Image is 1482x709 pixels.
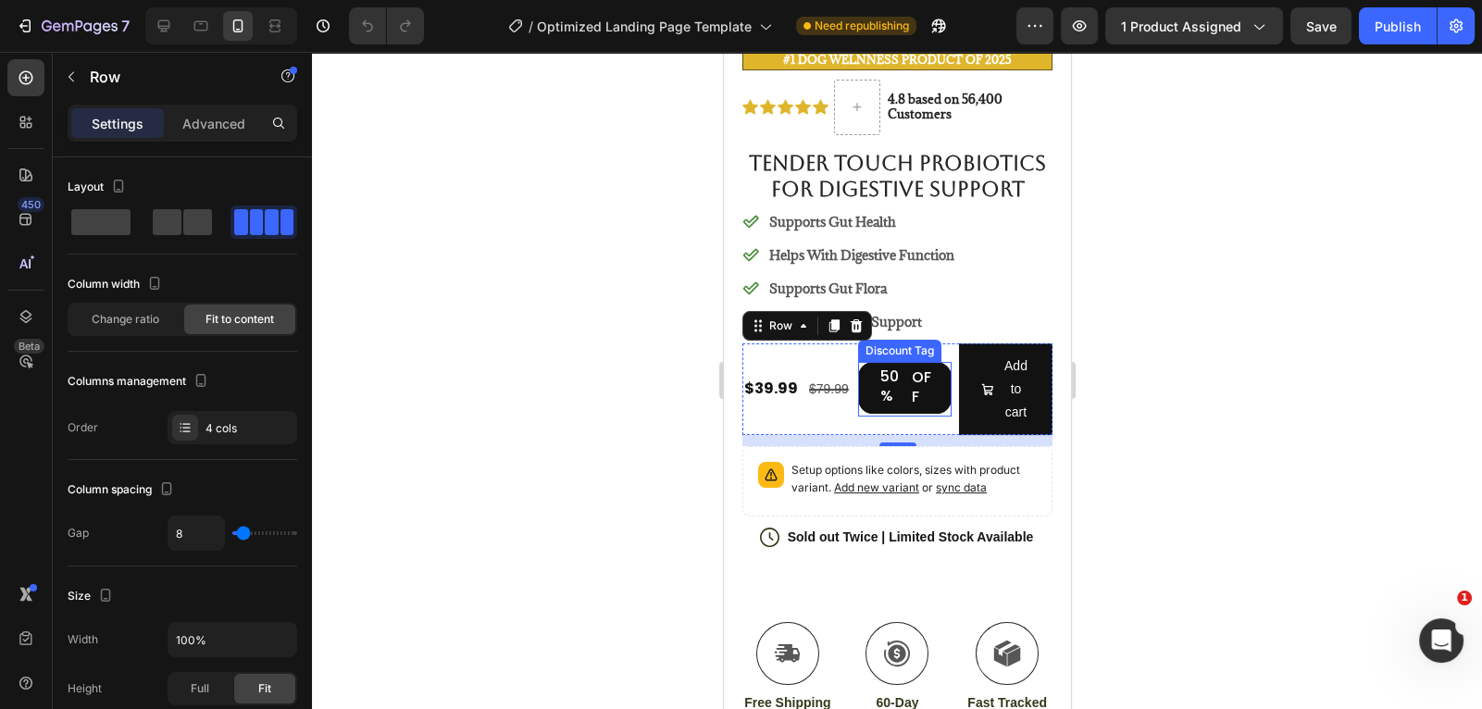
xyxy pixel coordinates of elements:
[68,680,102,697] div: Height
[92,114,143,133] p: Settings
[7,7,138,44] button: 7
[1290,7,1351,44] button: Save
[168,623,296,656] input: Auto
[240,642,327,693] p: Fast Tracked Shipping Worldwide!
[205,311,274,328] span: Fit to content
[68,419,98,436] div: Order
[131,642,218,693] p: 60-Day MoneyBack Guarantee!
[815,18,909,34] span: Need republishing
[1105,7,1283,44] button: 1 product assigned
[724,52,1071,709] iframe: Design area
[121,15,130,37] p: 7
[1375,17,1421,36] div: Publish
[1419,618,1463,663] iframe: Intercom live chat
[92,311,159,328] span: Change ratio
[1306,19,1337,34] span: Save
[1121,17,1241,36] span: 1 product assigned
[349,7,424,44] div: Undo/Redo
[68,584,117,609] div: Size
[205,420,293,437] div: 4 cols
[68,478,178,503] div: Column spacing
[18,197,44,212] div: 450
[68,369,212,394] div: Columns management
[68,272,166,297] div: Column width
[14,339,44,354] div: Beta
[168,516,224,550] input: Auto
[68,525,89,541] div: Gap
[191,680,209,697] span: Full
[68,631,98,648] div: Width
[1359,7,1437,44] button: Publish
[20,642,107,693] p: Free Shipping on orders $70+
[529,17,533,36] span: /
[90,66,247,88] p: Row
[258,680,271,697] span: Fit
[182,114,245,133] p: Advanced
[68,175,130,200] div: Layout
[537,17,752,36] span: Optimized Landing Page Template
[1457,591,1472,605] span: 1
